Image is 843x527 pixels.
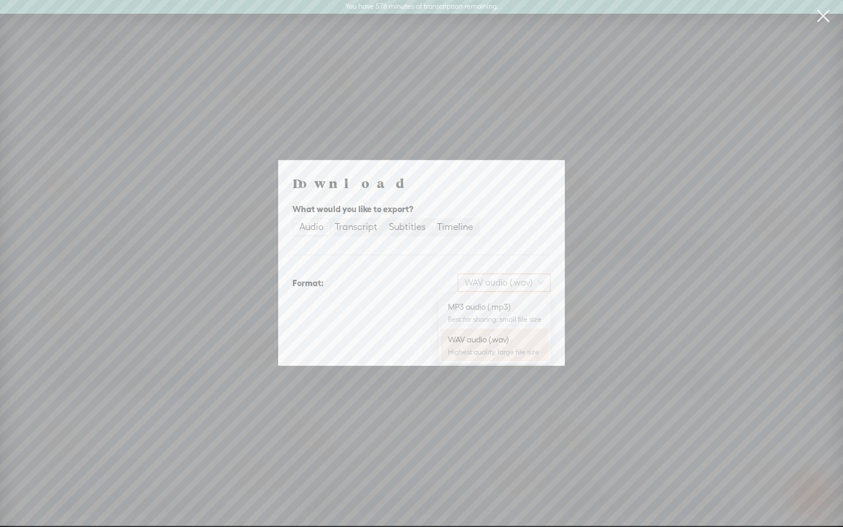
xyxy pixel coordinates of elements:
span: WAV audio (.wav) [465,274,544,291]
div: Highest quality, large file size [448,348,541,357]
div: segmented control [292,218,480,236]
h4: Download [292,174,551,192]
div: What would you like to export? [292,202,551,216]
div: MP3 audio (.mp3) [448,301,541,313]
div: Transcript [335,219,377,235]
div: Timeline [437,219,473,235]
div: WAV audio (.wav) [448,334,541,345]
div: Audio [299,219,323,235]
div: Subtitles [389,219,426,235]
div: Format: [292,276,323,290]
div: Best for sharing, small file size [448,315,541,324]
